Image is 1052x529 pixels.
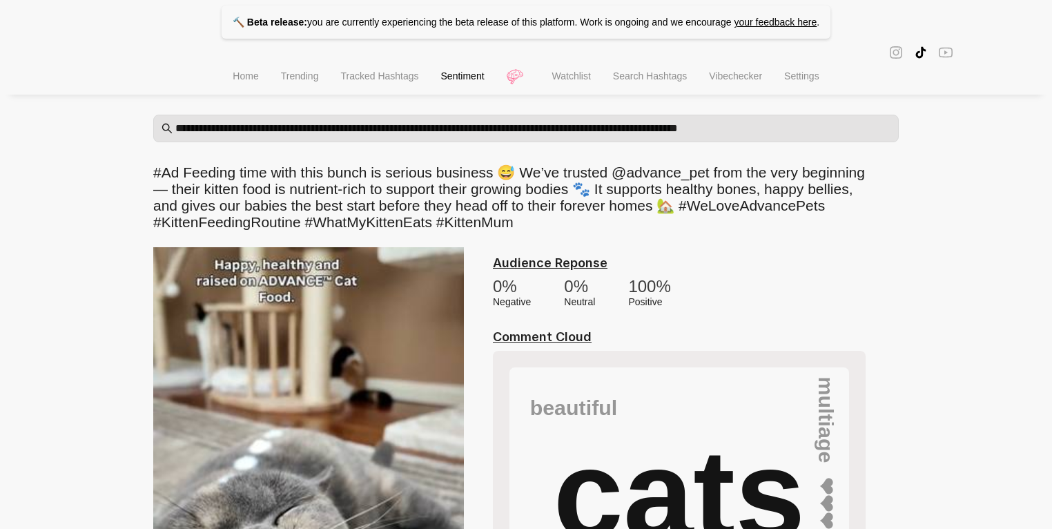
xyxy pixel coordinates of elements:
[564,277,595,296] div: 0 %
[281,70,319,81] span: Trending
[815,376,838,463] text: multiage
[613,70,687,81] span: Search Hashtags
[939,44,953,60] span: youtube
[889,44,903,60] span: instagram
[709,70,762,81] span: Vibechecker
[493,296,531,307] div: negative
[153,164,877,231] h2: #Ad Feeding time with this bunch is serious business 😅 We’ve trusted @advance_pet from the very b...
[734,17,817,28] a: your feedback here
[784,70,819,81] span: Settings
[493,329,592,344] u: Comment Cloud
[564,296,595,307] div: neutral
[441,70,485,81] span: Sentiment
[530,396,618,419] text: beautiful
[552,70,591,81] span: Watchlist
[162,123,173,134] span: search
[340,70,418,81] span: Tracked Hashtags
[233,70,258,81] span: Home
[233,17,307,28] strong: 🔨 Beta release:
[628,277,670,296] div: 100 %
[222,6,830,39] p: you are currently experiencing the beta release of this platform. Work is ongoing and we encourage .
[628,296,670,307] div: positive
[493,256,607,270] u: Audience Reponse
[493,277,531,296] div: 0 %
